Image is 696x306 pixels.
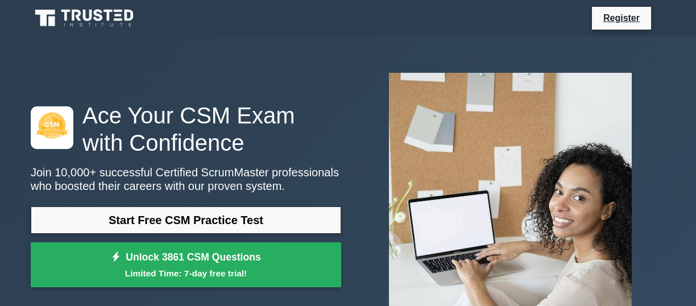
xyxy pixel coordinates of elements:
[45,267,327,280] small: Limited Time: 7-day free trial!
[31,166,341,193] p: Join 10,000+ successful Certified ScrumMaster professionals who boosted their careers with our pr...
[31,206,341,234] a: Start Free CSM Practice Test
[31,102,341,156] h1: Ace Your CSM Exam with Confidence
[596,11,647,25] a: Register
[31,242,341,288] a: Unlock 3861 CSM QuestionsLimited Time: 7-day free trial!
